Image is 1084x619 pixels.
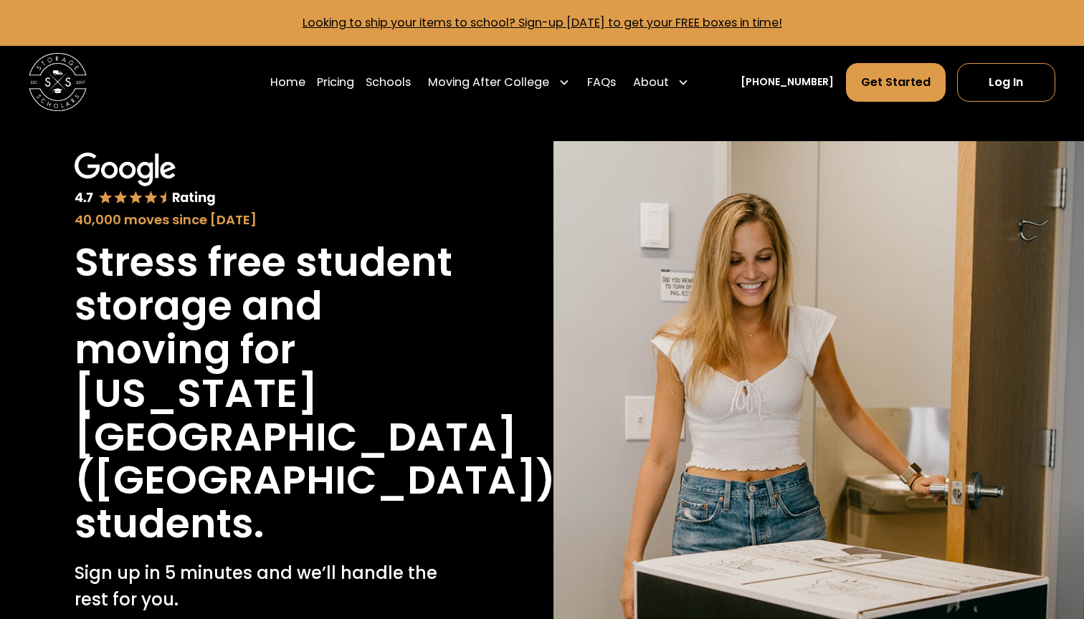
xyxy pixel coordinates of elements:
[75,210,457,229] div: 40,000 moves since [DATE]
[741,75,834,90] a: [PHONE_NUMBER]
[75,560,457,612] p: Sign up in 5 minutes and we’ll handle the rest for you.
[75,241,457,372] h1: Stress free student storage and moving for
[846,63,946,102] a: Get Started
[422,62,575,102] div: Moving After College
[957,63,1055,102] a: Log In
[627,62,695,102] div: About
[366,62,411,102] a: Schools
[317,62,354,102] a: Pricing
[587,62,616,102] a: FAQs
[75,502,264,546] h1: students.
[75,153,216,206] img: Google 4.7 star rating
[29,53,87,111] a: home
[303,14,782,31] a: Looking to ship your items to school? Sign-up [DATE] to get your FREE boxes in time!
[270,62,305,102] a: Home
[633,74,669,91] div: About
[29,53,87,111] img: Storage Scholars main logo
[428,74,549,91] div: Moving After College
[75,372,556,503] h1: [US_STATE][GEOGRAPHIC_DATA] ([GEOGRAPHIC_DATA])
